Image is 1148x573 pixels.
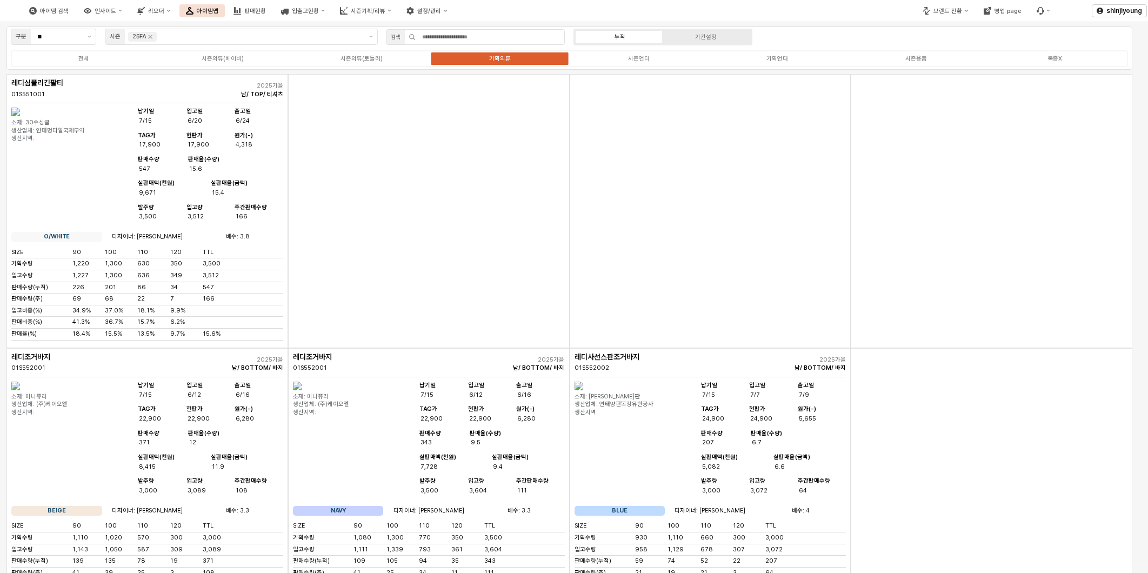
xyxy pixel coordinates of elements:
[417,8,441,15] div: 설정/관리
[933,8,962,15] div: 브랜드 전환
[1047,55,1062,62] div: 복종X
[341,55,383,62] div: 시즌의류(토들러)
[1030,4,1057,17] div: 버그 제보 및 기능 개선 요청
[905,55,927,62] div: 시즌용품
[400,4,453,17] button: 설정/관리
[16,32,26,42] div: 구분
[77,4,129,17] button: 인사이트
[132,32,146,42] div: 25FA
[292,8,319,15] div: 입출고현황
[131,4,177,17] button: 리오더
[615,34,625,41] div: 누적
[351,8,385,15] div: 시즌기획/리뷰
[577,32,663,42] label: 누적
[489,55,511,62] div: 기획의류
[1092,4,1147,17] button: shinjiyoung
[179,4,225,17] button: 아이템맵
[227,4,272,17] button: 판매현황
[570,54,709,63] label: 시즌언더
[23,4,75,17] button: 아이템 검색
[148,35,152,39] div: Remove 25FA
[83,29,96,44] button: 제안 사항 표시
[202,55,244,62] div: 시즌의류(베이비)
[695,34,717,41] div: 기간설정
[1106,6,1142,15] p: shinjiyoung
[148,8,164,15] div: 리오더
[977,4,1028,17] button: 영업 page
[365,29,377,44] button: 제안 사항 표시
[78,55,89,62] div: 전체
[95,8,116,15] div: 인사이트
[663,32,749,42] label: 기간설정
[431,54,570,63] label: 기획의류
[847,54,986,63] label: 시즌용품
[916,4,975,17] button: 브랜드 전환
[766,55,788,62] div: 기획언더
[333,4,398,17] button: 시즌기획/리뷰
[275,4,331,17] button: 입출고현황
[153,54,292,63] label: 시즌의류(베이비)
[391,32,401,42] div: 검색
[628,55,650,62] div: 시즌언더
[985,54,1124,63] label: 복종X
[15,54,153,63] label: 전체
[995,8,1022,15] div: 영업 page
[40,8,69,15] div: 아이템 검색
[244,8,266,15] div: 판매현황
[292,54,431,63] label: 시즌의류(토들러)
[708,54,847,63] label: 기획언더
[197,8,218,15] div: 아이템맵
[110,32,121,42] div: 시즌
